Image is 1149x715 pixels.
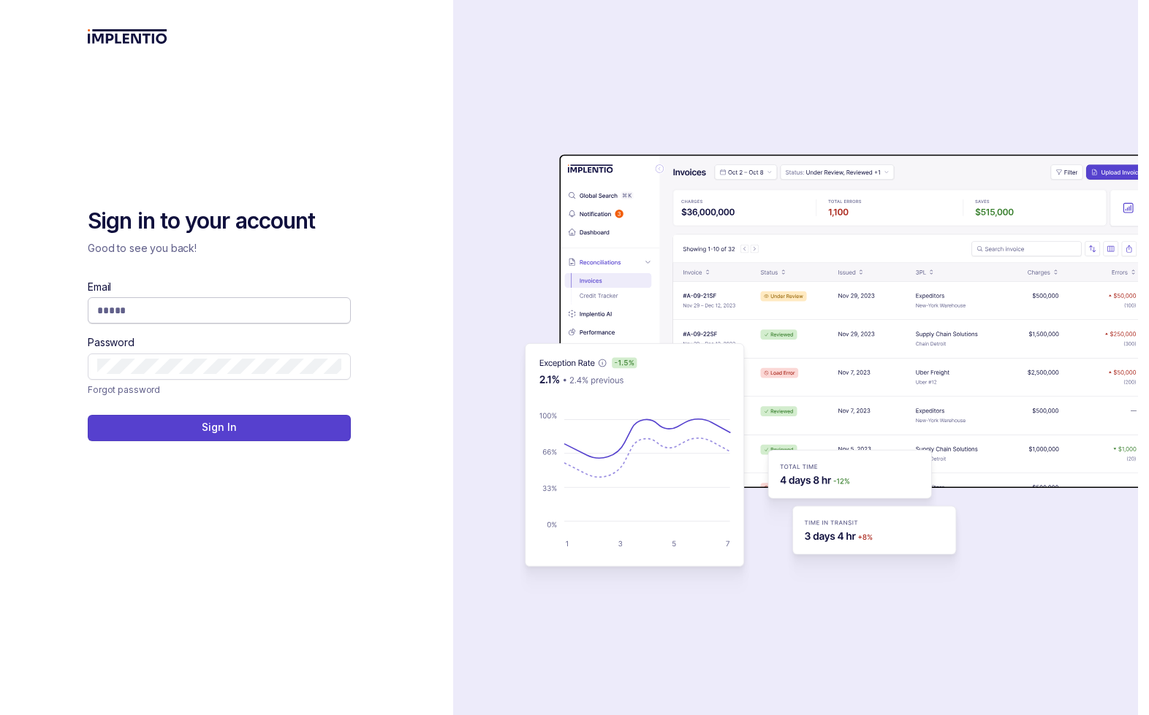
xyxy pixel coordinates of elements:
img: logo [88,29,167,44]
p: Good to see you back! [88,241,351,256]
button: Sign In [88,415,351,441]
h2: Sign in to your account [88,207,351,236]
label: Email [88,280,111,294]
p: Forgot password [88,383,160,397]
p: Sign In [202,420,236,435]
a: Link Forgot password [88,383,160,397]
label: Password [88,335,134,350]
